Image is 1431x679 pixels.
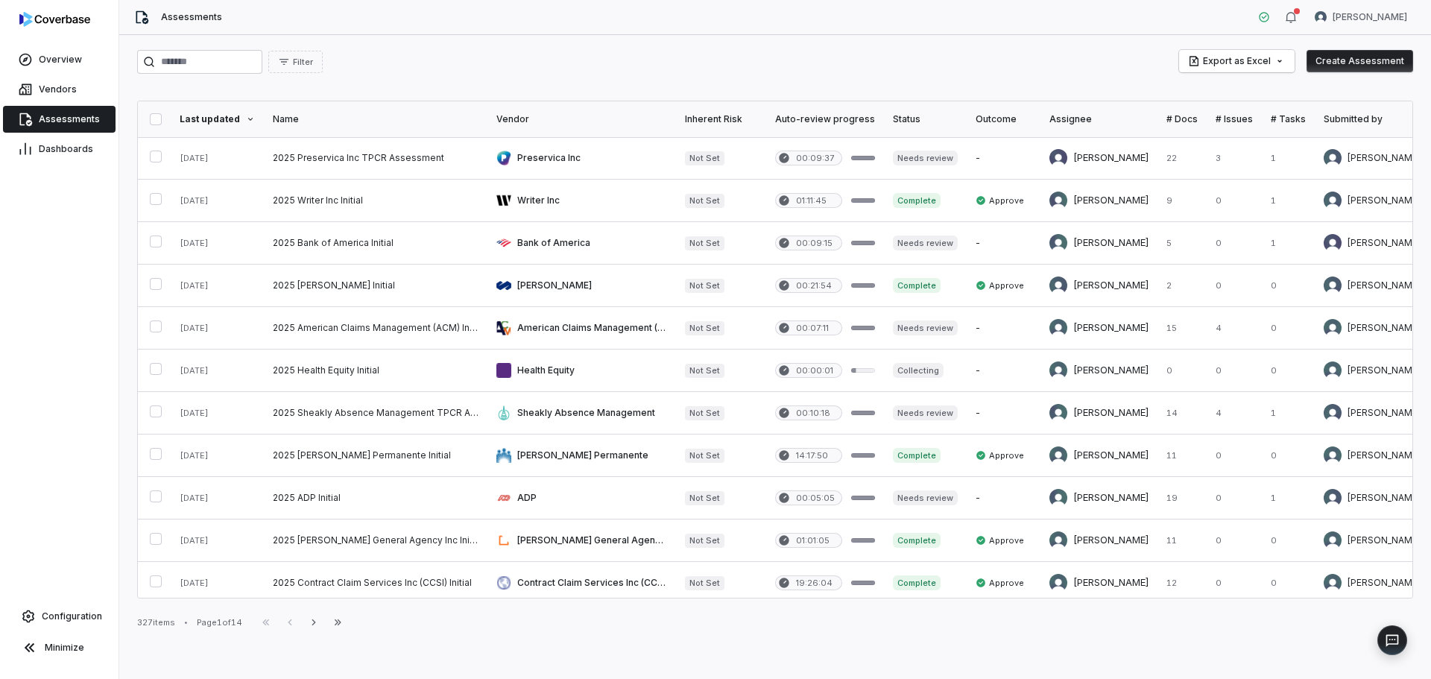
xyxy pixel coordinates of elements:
span: Assessments [39,113,100,125]
img: Melanie Lorent avatar [1324,404,1342,422]
div: 327 items [137,617,175,628]
img: Melanie Lorent avatar [1324,277,1342,294]
div: Vendor [496,113,667,125]
img: Melanie Lorent avatar [1324,192,1342,209]
td: - [967,137,1040,180]
div: Outcome [976,113,1032,125]
img: Brittany Durbin avatar [1324,446,1342,464]
div: Assignee [1049,113,1149,125]
img: logo-D7KZi-bG.svg [19,12,90,27]
td: - [967,392,1040,435]
a: Configuration [6,603,113,630]
button: Melanie Lorent avatar[PERSON_NAME] [1306,6,1416,28]
div: Auto-review progress [775,113,875,125]
button: Minimize [6,633,113,663]
img: Brittany Durbin avatar [1324,361,1342,379]
img: Sean Wozniak avatar [1049,234,1067,252]
div: • [184,617,188,628]
span: Configuration [42,610,102,622]
button: Filter [268,51,323,73]
img: Melanie Lorent avatar [1049,277,1067,294]
img: Sean Wozniak avatar [1049,489,1067,507]
div: Submitted by [1324,113,1421,125]
img: Brittany Durbin avatar [1049,531,1067,549]
a: Vendors [3,76,116,103]
img: Brittany Durbin avatar [1049,446,1067,464]
img: Brittany Durbin avatar [1324,319,1342,337]
img: Brittany Durbin avatar [1324,574,1342,592]
span: [PERSON_NAME] [1333,11,1407,23]
img: Brittany Durbin avatar [1324,531,1342,549]
img: Brittany Durbin avatar [1049,319,1067,337]
img: Brittany Durbin avatar [1049,361,1067,379]
span: Assessments [161,11,222,23]
td: - [967,222,1040,265]
img: REKHA KOTHANDARAMAN avatar [1049,192,1067,209]
span: Dashboards [39,143,93,155]
div: Status [893,113,958,125]
img: Kourtney Shields avatar [1324,234,1342,252]
a: Dashboards [3,136,116,162]
img: Melanie Lorent avatar [1315,11,1327,23]
button: Create Assessment [1307,50,1413,72]
img: Melanie Lorent avatar [1324,489,1342,507]
img: Kourtney Shields avatar [1049,149,1067,167]
div: # Tasks [1271,113,1306,125]
td: - [967,350,1040,392]
a: Overview [3,46,116,73]
span: Vendors [39,83,77,95]
span: Filter [293,57,313,68]
div: Page 1 of 14 [197,617,242,628]
div: Inherent Risk [685,113,757,125]
td: - [967,477,1040,519]
div: Last updated [180,113,255,125]
td: - [967,307,1040,350]
button: Export as Excel [1179,50,1295,72]
div: # Docs [1166,113,1198,125]
span: Overview [39,54,82,66]
div: # Issues [1216,113,1253,125]
span: Minimize [45,642,84,654]
img: Brittany Durbin avatar [1049,574,1067,592]
img: Sean Wozniak avatar [1049,404,1067,422]
a: Assessments [3,106,116,133]
img: Melanie Lorent avatar [1324,149,1342,167]
div: Name [273,113,478,125]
